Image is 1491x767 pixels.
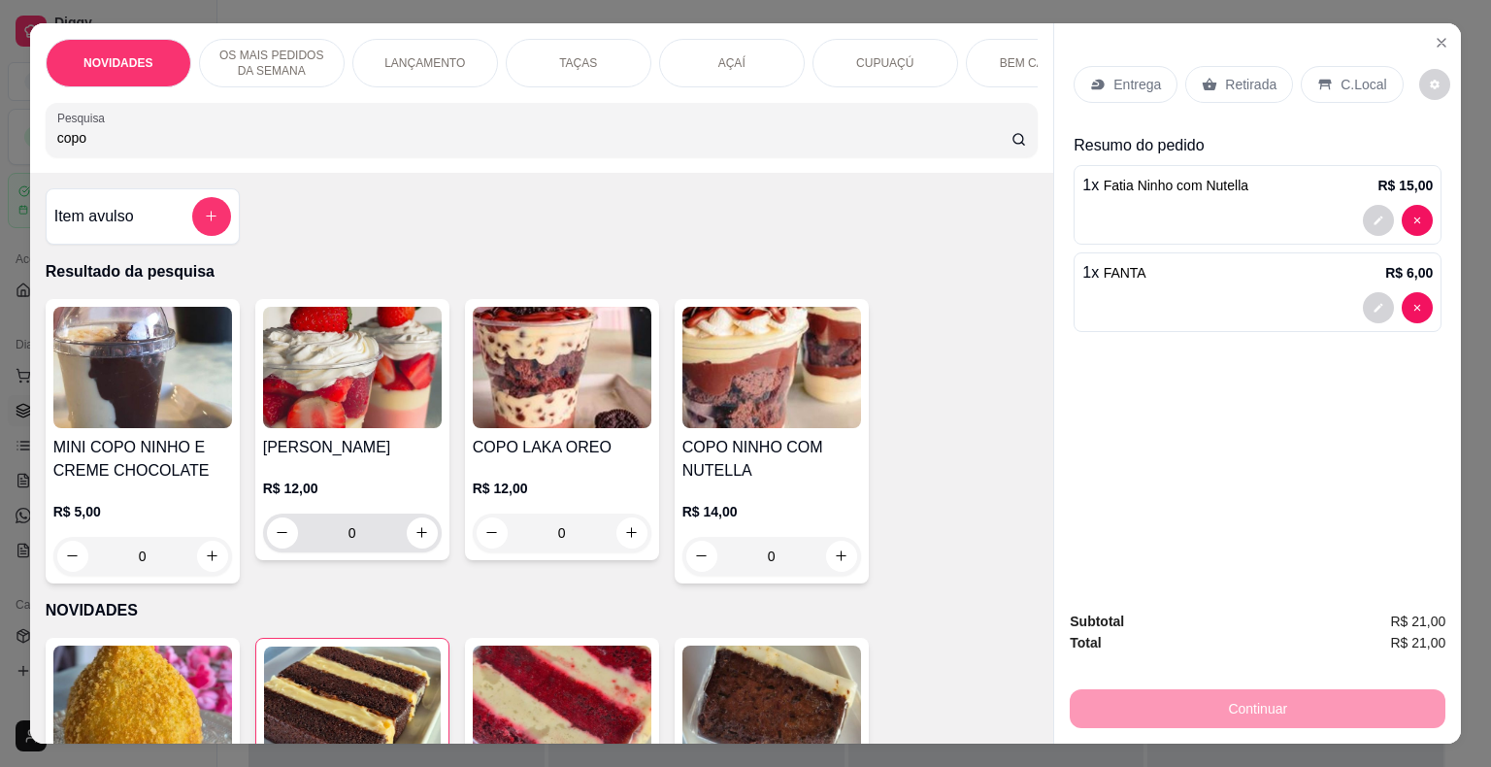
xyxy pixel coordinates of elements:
p: AÇAÍ [718,55,745,71]
p: R$ 5,00 [53,502,232,521]
h4: Item avulso [54,205,134,228]
img: product-image [53,646,232,767]
img: product-image [263,307,442,428]
button: decrease-product-quantity [477,517,508,549]
p: OS MAIS PEDIDOS DA SEMANA [215,48,328,79]
label: Pesquisa [57,110,112,126]
button: decrease-product-quantity [686,541,717,572]
button: decrease-product-quantity [1402,205,1433,236]
h4: [PERSON_NAME] [263,436,442,459]
p: 1 x [1082,174,1248,197]
p: C.Local [1341,75,1386,94]
span: R$ 21,00 [1390,632,1445,653]
p: Entrega [1113,75,1161,94]
strong: Subtotal [1070,614,1124,629]
p: R$ 6,00 [1385,263,1433,283]
button: increase-product-quantity [826,541,857,572]
p: CUPUAÇÚ [856,55,913,71]
button: decrease-product-quantity [267,517,298,549]
button: add-separate-item [192,197,231,236]
strong: Total [1070,635,1101,650]
p: Resultado da pesquisa [46,260,1039,283]
input: Pesquisa [57,128,1011,148]
button: decrease-product-quantity [1402,292,1433,323]
h4: COPO LAKA OREO [473,436,651,459]
p: NOVIDADES [46,599,1039,622]
p: Resumo do pedido [1074,134,1441,157]
button: decrease-product-quantity [57,541,88,572]
p: Retirada [1225,75,1276,94]
button: decrease-product-quantity [1419,69,1450,100]
p: R$ 14,00 [682,502,861,521]
p: NOVIDADES [83,55,152,71]
span: FANTA [1104,265,1146,281]
button: increase-product-quantity [197,541,228,572]
button: increase-product-quantity [616,517,647,549]
span: Fatia Ninho com Nutella [1104,178,1248,193]
img: product-image [53,307,232,428]
p: BEM CASADO [1000,55,1077,71]
span: R$ 21,00 [1390,611,1445,632]
p: TAÇAS [559,55,597,71]
button: decrease-product-quantity [1363,292,1394,323]
p: R$ 12,00 [473,479,651,498]
button: Close [1426,27,1457,58]
button: increase-product-quantity [407,517,438,549]
img: product-image [682,646,861,767]
button: decrease-product-quantity [1363,205,1394,236]
p: 1 x [1082,261,1145,284]
img: product-image [473,646,651,767]
h4: COPO NINHO COM NUTELLA [682,436,861,483]
img: product-image [473,307,651,428]
p: LANÇAMENTO [384,55,465,71]
p: R$ 12,00 [263,479,442,498]
h4: MINI COPO NINHO E CREME CHOCOLATE [53,436,232,483]
img: product-image [682,307,861,428]
p: R$ 15,00 [1377,176,1433,195]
